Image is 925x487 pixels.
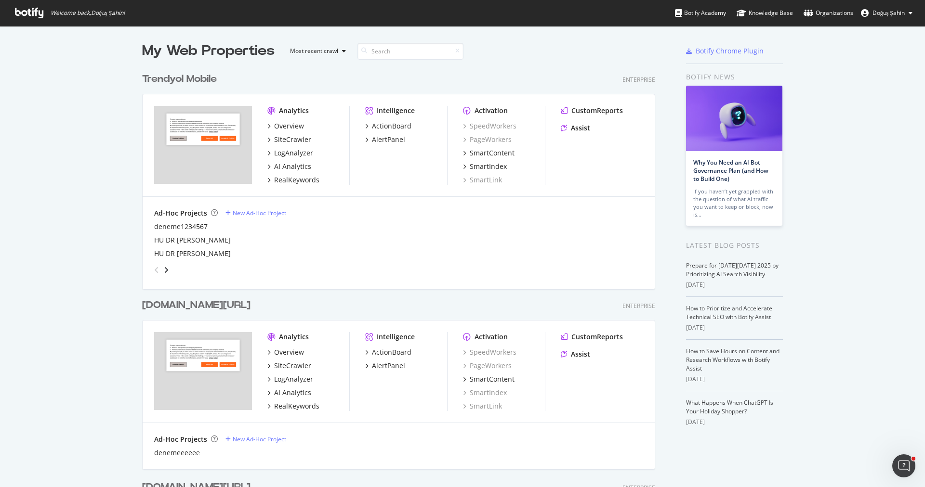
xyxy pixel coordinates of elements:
[163,265,170,275] div: angle-right
[365,121,411,131] a: ActionBoard
[693,158,768,183] a: Why You Need an AI Bot Governance Plan (and How to Build One)
[622,76,655,84] div: Enterprise
[696,46,764,56] div: Botify Chrome Plugin
[282,43,350,59] button: Most recent crawl
[686,72,783,82] div: Botify news
[274,162,311,171] div: AI Analytics
[365,347,411,357] a: ActionBoard
[267,401,319,411] a: RealKeywords
[154,235,231,245] a: HU DR [PERSON_NAME]
[571,106,623,115] div: CustomReports
[233,209,286,217] div: New Ad-Hoc Project
[154,208,207,218] div: Ad-Hoc Projects
[686,418,783,426] div: [DATE]
[463,361,512,371] a: PageWorkers
[463,401,502,411] a: SmartLink
[225,435,286,443] a: New Ad-Hoc Project
[233,435,286,443] div: New Ad-Hoc Project
[571,123,590,133] div: Assist
[561,106,623,115] a: CustomReports
[463,388,507,397] a: SmartIndex
[154,448,200,458] a: denemeeeeee
[142,72,221,86] a: Trendyol Mobile
[470,148,515,158] div: SmartContent
[51,9,125,17] span: Welcome back, Doğuş Şahin !
[571,349,590,359] div: Assist
[274,121,304,131] div: Overview
[267,135,311,144] a: SiteCrawler
[463,148,515,158] a: SmartContent
[290,48,338,54] div: Most recent crawl
[686,281,783,289] div: [DATE]
[279,106,309,115] div: Analytics
[274,148,313,158] div: LogAnalyzer
[274,175,319,185] div: RealKeywords
[737,8,793,18] div: Knowledge Base
[267,121,304,131] a: Overview
[686,46,764,56] a: Botify Chrome Plugin
[274,135,311,144] div: SiteCrawler
[142,298,254,312] a: [DOMAIN_NAME][URL]
[463,162,507,171] a: SmartIndex
[475,106,508,115] div: Activation
[872,9,905,17] span: Doğuş Şahin
[365,135,405,144] a: AlertPanel
[686,347,780,372] a: How to Save Hours on Content and Research Workflows with Botify Assist
[267,162,311,171] a: AI Analytics
[357,43,463,60] input: Search
[267,347,304,357] a: Overview
[686,398,773,415] a: What Happens When ChatGPT Is Your Holiday Shopper?
[463,121,516,131] a: SpeedWorkers
[267,175,319,185] a: RealKeywords
[561,349,590,359] a: Assist
[154,222,208,231] a: deneme1234567
[372,361,405,371] div: AlertPanel
[267,374,313,384] a: LogAnalyzer
[150,262,163,278] div: angle-left
[463,347,516,357] a: SpeedWorkers
[154,249,231,258] a: HU DR [PERSON_NAME]
[622,302,655,310] div: Enterprise
[686,240,783,251] div: Latest Blog Posts
[154,332,252,410] img: trendyol.com/ro
[372,121,411,131] div: ActionBoard
[225,209,286,217] a: New Ad-Hoc Project
[267,148,313,158] a: LogAnalyzer
[365,361,405,371] a: AlertPanel
[377,106,415,115] div: Intelligence
[470,162,507,171] div: SmartIndex
[154,435,207,444] div: Ad-Hoc Projects
[267,388,311,397] a: AI Analytics
[279,332,309,342] div: Analytics
[274,401,319,411] div: RealKeywords
[274,347,304,357] div: Overview
[675,8,726,18] div: Botify Academy
[274,374,313,384] div: LogAnalyzer
[693,188,775,218] div: If you haven’t yet grappled with the question of what AI traffic you want to keep or block, now is…
[804,8,853,18] div: Organizations
[686,261,779,278] a: Prepare for [DATE][DATE] 2025 by Prioritizing AI Search Visibility
[142,72,217,86] div: Trendyol Mobile
[463,175,502,185] a: SmartLink
[686,375,783,384] div: [DATE]
[561,123,590,133] a: Assist
[853,5,920,21] button: Doğuş Şahin
[463,135,512,144] a: PageWorkers
[377,332,415,342] div: Intelligence
[892,454,915,477] iframe: Intercom live chat
[463,374,515,384] a: SmartContent
[142,298,251,312] div: [DOMAIN_NAME][URL]
[686,86,782,151] img: Why You Need an AI Bot Governance Plan (and How to Build One)
[267,361,311,371] a: SiteCrawler
[154,106,252,184] img: trendyol.com
[274,361,311,371] div: SiteCrawler
[571,332,623,342] div: CustomReports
